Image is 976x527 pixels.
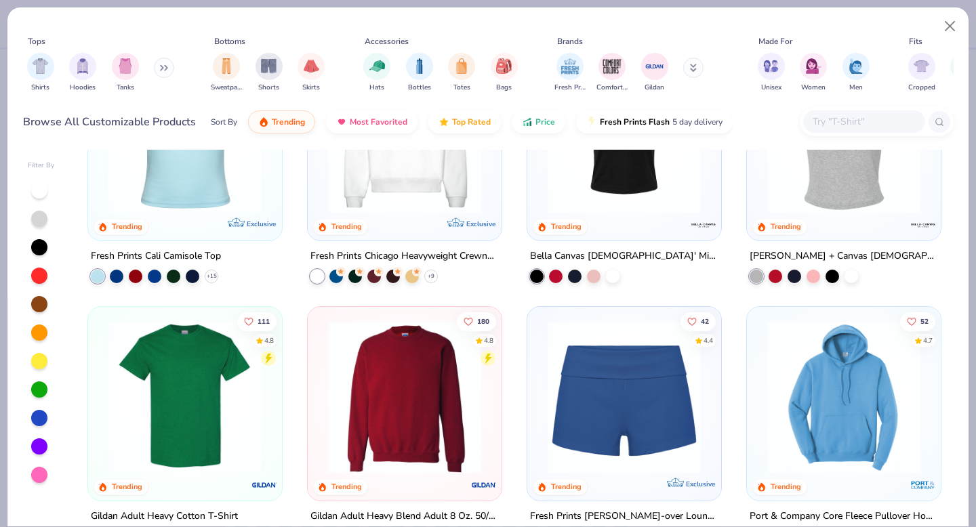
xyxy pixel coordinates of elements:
span: Women [801,83,826,93]
div: Accessories [365,35,409,47]
span: Shirts [31,83,49,93]
span: + 15 [207,272,217,280]
img: Comfort Colors Image [602,56,622,77]
img: Sweatpants Image [219,58,234,74]
div: 4.7 [923,336,933,346]
div: filter for Bottles [406,53,433,93]
div: filter for Shirts [27,53,54,93]
span: Exclusive [686,480,715,488]
button: filter button [256,53,283,93]
img: Port & Company logo [909,471,936,499]
div: filter for Hats [363,53,390,93]
button: Like [238,312,277,331]
img: Totes Image [454,58,469,74]
img: most_fav.gif [336,117,347,127]
div: filter for Gildan [641,53,668,93]
button: filter button [406,53,433,93]
span: Bottles [408,83,431,93]
img: Cropped Image [914,58,929,74]
div: filter for Skirts [298,53,325,93]
div: filter for Unisex [758,53,785,93]
img: Women Image [806,58,821,74]
span: Skirts [302,83,320,93]
span: 5 day delivery [672,114,723,130]
img: 8af284bf-0d00-45ea-9003-ce4b9a3194ad [541,60,708,213]
button: filter button [758,53,785,93]
img: TopRated.gif [439,117,449,127]
span: Shorts [258,83,279,93]
button: Like [457,312,496,331]
div: filter for Women [800,53,827,93]
button: filter button [641,53,668,93]
span: Most Favorited [350,117,407,127]
div: filter for Shorts [256,53,283,93]
button: filter button [491,53,518,93]
img: Bella + Canvas logo [909,211,936,238]
img: a25d9891-da96-49f3-a35e-76288174bf3a [102,60,268,213]
div: filter for Cropped [908,53,935,93]
span: 52 [920,318,929,325]
span: Totes [453,83,470,93]
button: filter button [800,53,827,93]
button: Price [512,110,565,133]
button: filter button [842,53,870,93]
div: Sort By [211,116,237,128]
img: trending.gif [258,117,269,127]
span: Hats [369,83,384,93]
button: filter button [448,53,475,93]
span: Unisex [761,83,781,93]
button: Top Rated [428,110,501,133]
div: Fresh Prints Chicago Heavyweight Crewneck [310,247,499,264]
img: 2b7564bd-f87b-4f7f-9c6b-7cf9a6c4e730 [707,320,874,473]
button: filter button [596,53,628,93]
img: Tanks Image [118,58,133,74]
div: Gildan Adult Heavy Blend Adult 8 Oz. 50/50 Fleece Crew [310,508,499,525]
span: Trending [272,117,305,127]
div: Fresh Prints [PERSON_NAME]-over Lounge Shorts [530,508,718,525]
button: filter button [27,53,54,93]
button: filter button [363,53,390,93]
img: c7b025ed-4e20-46ac-9c52-55bc1f9f47df [321,320,488,473]
div: filter for Comfort Colors [596,53,628,93]
div: filter for Sweatpants [211,53,242,93]
div: Made For [758,35,792,47]
div: filter for Fresh Prints [554,53,586,93]
img: Shorts Image [261,58,277,74]
img: 4c43767e-b43d-41ae-ac30-96e6ebada8dd [488,320,655,473]
span: Bags [496,83,512,93]
div: Bottoms [214,35,245,47]
div: Gildan Adult Heavy Cotton T-Shirt [91,508,238,525]
span: Cropped [908,83,935,93]
img: Bags Image [496,58,511,74]
span: Hoodies [70,83,96,93]
span: Gildan [645,83,664,93]
div: filter for Men [842,53,870,93]
span: Tanks [117,83,134,93]
span: Comfort Colors [596,83,628,93]
button: Like [900,312,935,331]
img: d60be0fe-5443-43a1-ac7f-73f8b6aa2e6e [541,320,708,473]
div: Bella Canvas [DEMOGRAPHIC_DATA]' Micro Ribbed Scoop Tank [530,247,718,264]
span: Exclusive [466,219,495,228]
img: Gildan logo [470,471,497,499]
img: aa15adeb-cc10-480b-b531-6e6e449d5067 [760,60,927,213]
img: Gildan Image [645,56,665,77]
div: filter for Tanks [112,53,139,93]
input: Try "T-Shirt" [811,114,916,129]
img: Gildan logo [251,471,278,499]
div: [PERSON_NAME] + Canvas [DEMOGRAPHIC_DATA]' Micro Ribbed Baby Tee [750,247,938,264]
img: Men Image [849,58,863,74]
span: 111 [258,318,270,325]
img: flash.gif [586,117,597,127]
span: 180 [477,318,489,325]
img: Hoodies Image [75,58,90,74]
button: Most Favorited [326,110,418,133]
button: filter button [211,53,242,93]
div: Fits [909,35,922,47]
img: Bottles Image [412,58,427,74]
span: Sweatpants [211,83,242,93]
span: + 9 [428,272,434,280]
button: filter button [554,53,586,93]
button: Close [937,14,963,39]
button: Fresh Prints Flash5 day delivery [576,110,733,133]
